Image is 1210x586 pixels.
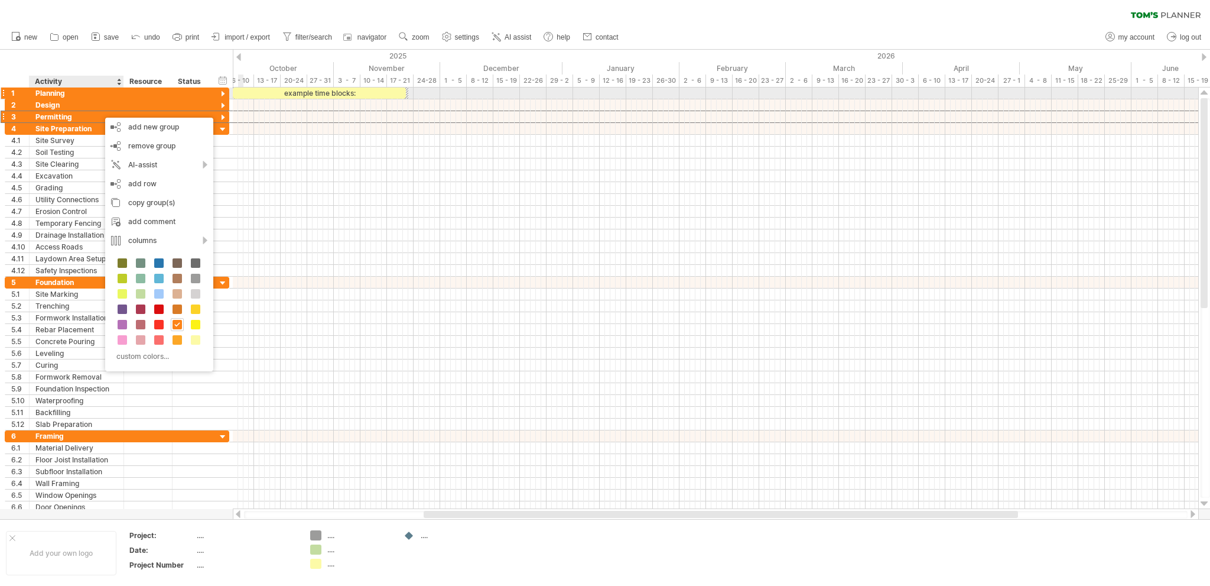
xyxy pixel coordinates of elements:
[626,75,653,87] div: 19 - 23
[11,170,29,182] div: 4.4
[144,33,160,41] span: undo
[35,360,118,371] div: Curing
[128,30,164,45] a: undo
[11,182,29,193] div: 4.5
[35,241,118,252] div: Access Roads
[111,348,204,364] div: custom colors...
[11,241,29,252] div: 4.10
[11,324,29,335] div: 5.4
[327,530,392,540] div: ....
[489,30,535,45] a: AI assist
[11,218,29,229] div: 4.8
[105,156,213,174] div: AI-assist
[35,430,118,442] div: Framing
[919,75,945,87] div: 6 - 10
[35,218,118,229] div: Temporary Fencing
[209,30,274,45] a: import / export
[1118,33,1154,41] span: my account
[35,182,118,193] div: Grading
[11,419,29,430] div: 5.12
[11,478,29,489] div: 6.4
[227,75,254,87] div: 6 - 10
[562,62,679,75] div: January 2026
[839,75,866,87] div: 16 - 20
[786,75,812,87] div: 2 - 6
[414,75,440,87] div: 24-28
[412,33,429,41] span: zoom
[1102,30,1158,45] a: my account
[467,75,493,87] div: 8 - 12
[11,111,29,122] div: 3
[35,348,118,359] div: Leveling
[35,407,118,418] div: Backfilling
[439,30,483,45] a: settings
[35,277,118,288] div: Foundation
[8,30,41,45] a: new
[679,62,786,75] div: February 2026
[421,530,485,540] div: ....
[580,30,622,45] a: contact
[11,123,29,134] div: 4
[35,253,118,264] div: Laydown Area Setup
[440,75,467,87] div: 1 - 5
[35,229,118,241] div: Drainage Installation
[47,30,82,45] a: open
[35,442,118,454] div: Material Delivery
[679,75,706,87] div: 2 - 6
[440,62,562,75] div: December 2025
[327,559,392,569] div: ....
[866,75,892,87] div: 23 - 27
[105,118,213,137] div: add new group
[129,76,165,88] div: Resource
[357,33,386,41] span: navigator
[455,33,479,41] span: settings
[1020,62,1131,75] div: May 2026
[11,135,29,146] div: 4.1
[334,62,440,75] div: November 2025
[1131,75,1158,87] div: 1 - 5
[129,530,194,540] div: Project:
[341,30,390,45] a: navigator
[295,33,332,41] span: filter/search
[35,158,118,170] div: Site Clearing
[505,33,531,41] span: AI assist
[35,454,118,465] div: Floor Joist Installation
[11,383,29,394] div: 5.9
[35,289,118,300] div: Site Marking
[35,466,118,477] div: Subfloor Installation
[903,62,1020,75] div: April 2026
[105,231,213,250] div: columns
[35,170,118,182] div: Excavation
[11,253,29,264] div: 4.11
[1025,75,1052,87] div: 4 - 8
[105,212,213,231] div: add comment
[35,99,118,111] div: Design
[733,75,759,87] div: 16 - 20
[11,466,29,477] div: 6.3
[128,141,175,150] span: remove group
[35,478,118,489] div: Wall Framing
[11,300,29,312] div: 5.2
[35,419,118,430] div: Slab Preparation
[396,30,432,45] a: zoom
[35,395,118,406] div: Waterproofing
[197,530,296,540] div: ....
[11,229,29,241] div: 4.9
[63,33,79,41] span: open
[35,265,118,276] div: Safety Inspections
[11,312,29,323] div: 5.3
[11,490,29,501] div: 6.5
[812,75,839,87] div: 9 - 13
[11,360,29,371] div: 5.7
[279,30,336,45] a: filter/search
[11,289,29,300] div: 5.1
[1078,75,1105,87] div: 18 - 22
[600,75,626,87] div: 12 - 16
[129,560,194,570] div: Project Number
[105,174,213,193] div: add row
[360,75,387,87] div: 10 - 14
[11,501,29,513] div: 6.6
[104,33,119,41] span: save
[6,531,116,575] div: Add your own logo
[35,324,118,335] div: Rebar Placement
